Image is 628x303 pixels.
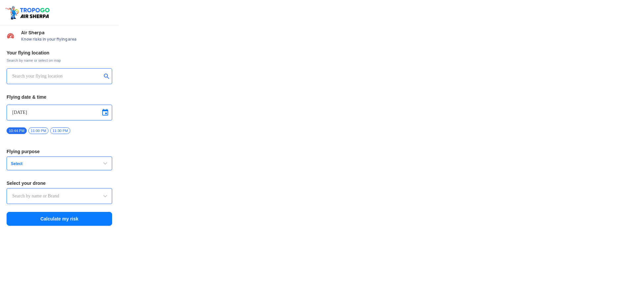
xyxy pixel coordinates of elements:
button: Calculate my risk [7,212,112,226]
span: 11:30 PM [50,127,70,134]
img: ic_tgdronemaps.svg [5,5,52,20]
input: Search your flying location [12,72,102,80]
span: Air Sherpa [21,30,112,35]
button: Select [7,156,112,170]
span: 11:00 PM [28,127,48,134]
img: Risk Scores [7,32,15,40]
h3: Flying purpose [7,149,112,154]
span: Know risks in your flying area [21,37,112,42]
input: Search by name or Brand [12,192,107,200]
span: Search by name or select on map [7,58,112,63]
span: Select [8,161,91,166]
span: 10:44 PM [7,127,27,134]
h3: Select your drone [7,181,112,185]
h3: Your flying location [7,50,112,55]
input: Select Date [12,109,107,117]
h3: Flying date & time [7,95,112,99]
